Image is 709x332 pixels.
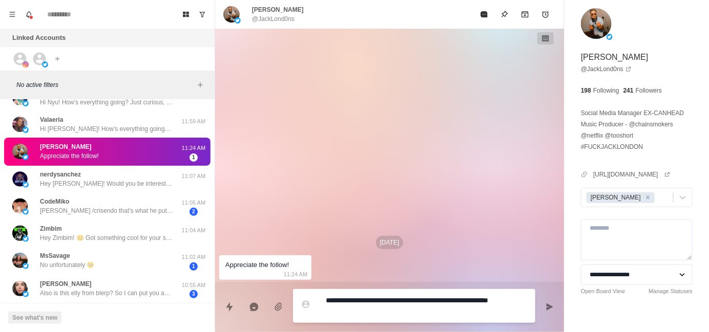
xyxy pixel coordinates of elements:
p: 11:04 AM [181,226,206,235]
p: CodeMiko [40,197,69,206]
p: Appreciate the follow! [40,151,99,161]
p: 10:55 AM [181,281,206,290]
div: Appreciate the follow! [225,259,289,271]
p: 198 [581,86,591,95]
p: No active filters [16,80,194,90]
button: Board View [178,6,194,23]
button: Add reminder [535,4,556,25]
img: picture [12,281,28,296]
img: picture [235,17,241,24]
div: Remove Jayson [642,192,654,203]
button: Add media [268,297,289,317]
p: Valaeria [40,115,63,124]
span: 1 [190,153,198,162]
p: [PERSON_NAME] [252,5,304,14]
p: @JackLond0ns [252,14,295,24]
button: Pin [494,4,515,25]
span: 3 [190,290,198,298]
a: @JackLond0ns [581,64,632,74]
img: picture [12,171,28,187]
p: 241 [623,86,634,95]
img: picture [23,263,29,269]
p: Linked Accounts [12,33,66,43]
img: picture [23,182,29,188]
p: MsSavage [40,251,70,260]
p: [DATE] [376,236,404,249]
p: 11:24 AM [181,144,206,152]
p: 11:24 AM [284,269,307,280]
p: Followers [636,86,662,95]
button: Menu [4,6,20,23]
img: picture [12,226,28,241]
p: Following [593,86,619,95]
a: Open Board View [581,287,625,296]
p: [PERSON_NAME] [40,279,92,289]
button: See what's new [8,312,61,324]
p: [PERSON_NAME] [40,142,92,151]
span: 1 [190,262,198,271]
img: picture [23,236,29,242]
img: picture [12,198,28,214]
button: Reply with AI [244,297,264,317]
p: Also is this elly from blerp? So I can put you as my referral! [40,289,173,298]
p: 11:02 AM [181,253,206,261]
p: 11:07 AM [181,172,206,181]
button: Mark as read [474,4,494,25]
img: picture [23,154,29,160]
a: Manage Statuses [649,287,693,296]
a: [URL][DOMAIN_NAME] [593,170,671,179]
button: Add filters [194,79,206,91]
p: Social Media Manager EX-CANHEAD Music Producer - @chainsmokers @netflix @tooshort #FUCKJACKLONDON [581,107,693,152]
p: Hey [PERSON_NAME]! Would you be interested in adding sound alerts, free TTS or Media Sharing to y... [40,179,173,188]
p: 11:59 AM [181,117,206,126]
button: Archive [515,4,535,25]
img: picture [23,291,29,297]
img: picture [23,127,29,133]
img: picture [607,34,613,40]
p: No unfortunately 🥺 [40,260,94,270]
p: Zimbim [40,224,62,233]
img: picture [12,144,28,159]
img: picture [23,61,29,68]
p: Hi Nyu! How's everything going? Just curious, will you be attending Twitch Con US this year? [40,98,173,107]
p: [PERSON_NAME] [581,51,649,63]
img: picture [12,117,28,132]
img: picture [42,61,48,68]
p: [PERSON_NAME] /crisendo that’s what he put in [40,206,173,215]
button: Add account [51,53,64,65]
button: Quick replies [219,297,240,317]
p: 11:05 AM [181,198,206,207]
img: picture [23,100,29,106]
button: Show unread conversations [194,6,211,23]
p: Hi [PERSON_NAME]! How's everything going? Just curious, will you be attending Twitch Con this year? [40,124,173,134]
button: Send message [539,297,560,317]
p: Hey Zimbim! 😊 Got something cool for your stream that could seriously level up audience interacti... [40,233,173,242]
img: picture [223,6,240,23]
p: nerdysanchez [40,170,81,179]
div: [PERSON_NAME] [588,192,642,203]
span: 2 [190,208,198,216]
img: picture [12,253,28,268]
button: Notifications [20,6,37,23]
img: picture [23,209,29,215]
img: picture [581,8,612,39]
